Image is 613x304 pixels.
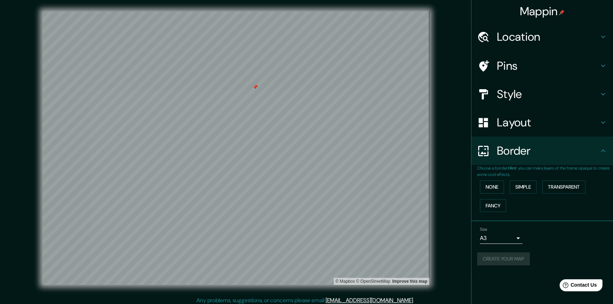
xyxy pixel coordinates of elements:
h4: Mappin [520,4,565,18]
div: Style [471,80,613,108]
img: pin-icon.png [559,10,565,15]
h4: Style [497,87,599,101]
a: Mapbox [336,279,355,284]
h4: Location [497,30,599,44]
a: OpenStreetMap [356,279,390,284]
a: Map feedback [392,279,427,284]
canvas: Map [42,11,429,285]
button: Simple [510,180,537,194]
h4: Pins [497,59,599,73]
label: Size [480,226,487,233]
h4: Layout [497,115,599,130]
div: Layout [471,108,613,137]
div: Border [471,137,613,165]
div: A3 [480,233,522,244]
p: Choose a border. : you can make layers of the frame opaque to create some cool effects. [477,165,613,178]
button: None [480,180,504,194]
button: Fancy [480,199,506,212]
a: [EMAIL_ADDRESS][DOMAIN_NAME] [326,297,413,304]
iframe: Help widget launcher [550,276,605,296]
b: Hint [508,165,516,171]
h4: Border [497,144,599,158]
div: Location [471,23,613,51]
button: Transparent [542,180,585,194]
div: Pins [471,52,613,80]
